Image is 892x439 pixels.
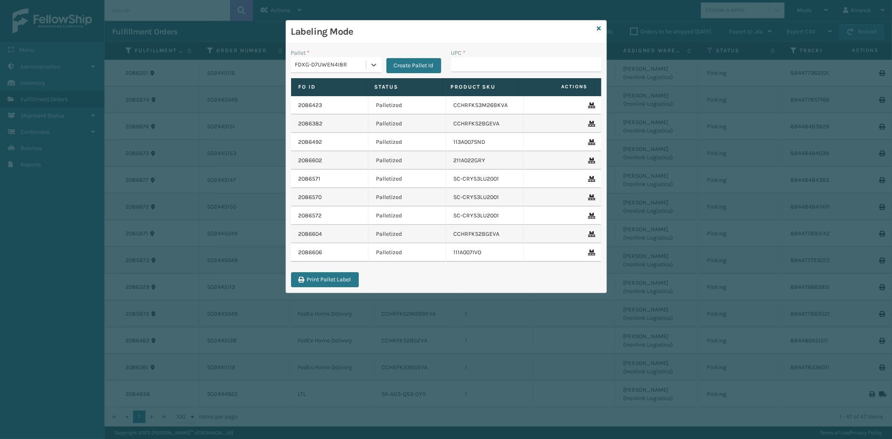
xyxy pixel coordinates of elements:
[588,121,593,127] i: Remove From Pallet
[299,120,323,128] a: 2086382
[446,243,524,262] td: 111A007IVO
[588,213,593,219] i: Remove From Pallet
[291,48,310,57] label: Pallet
[299,138,322,146] a: 2086492
[446,188,524,207] td: SC-CRYS3LU2001
[368,170,446,188] td: Palletized
[299,175,321,183] a: 2086571
[368,115,446,133] td: Palletized
[368,188,446,207] td: Palletized
[299,230,322,238] a: 2086604
[446,115,524,133] td: CCHRFKS2BGEVA
[588,158,593,163] i: Remove From Pallet
[446,151,524,170] td: 211A022GRY
[368,243,446,262] td: Palletized
[368,151,446,170] td: Palletized
[451,48,466,57] label: UPC
[291,272,359,287] button: Print Pallet Label
[299,212,322,220] a: 2086572
[588,250,593,255] i: Remove From Pallet
[588,176,593,182] i: Remove From Pallet
[299,248,322,257] a: 2086606
[588,102,593,108] i: Remove From Pallet
[368,133,446,151] td: Palletized
[368,225,446,243] td: Palletized
[588,194,593,200] i: Remove From Pallet
[446,170,524,188] td: SC-CRYS3LU2001
[299,101,322,110] a: 2086423
[446,207,524,225] td: SC-CRYS3LU2001
[299,156,322,165] a: 2086602
[588,231,593,237] i: Remove From Pallet
[521,80,593,94] span: Actions
[446,96,524,115] td: CCHRFKS3M26BKVA
[368,96,446,115] td: Palletized
[588,139,593,145] i: Remove From Pallet
[299,193,322,202] a: 2086570
[450,83,511,91] label: Product SKU
[291,26,594,38] h3: Labeling Mode
[446,133,524,151] td: 113A007SND
[295,61,367,69] div: FDXG-D7UWEN4I8R
[386,58,441,73] button: Create Pallet Id
[374,83,435,91] label: Status
[368,207,446,225] td: Palletized
[299,83,359,91] label: Fo Id
[446,225,524,243] td: CCHRFKS2BGEVA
